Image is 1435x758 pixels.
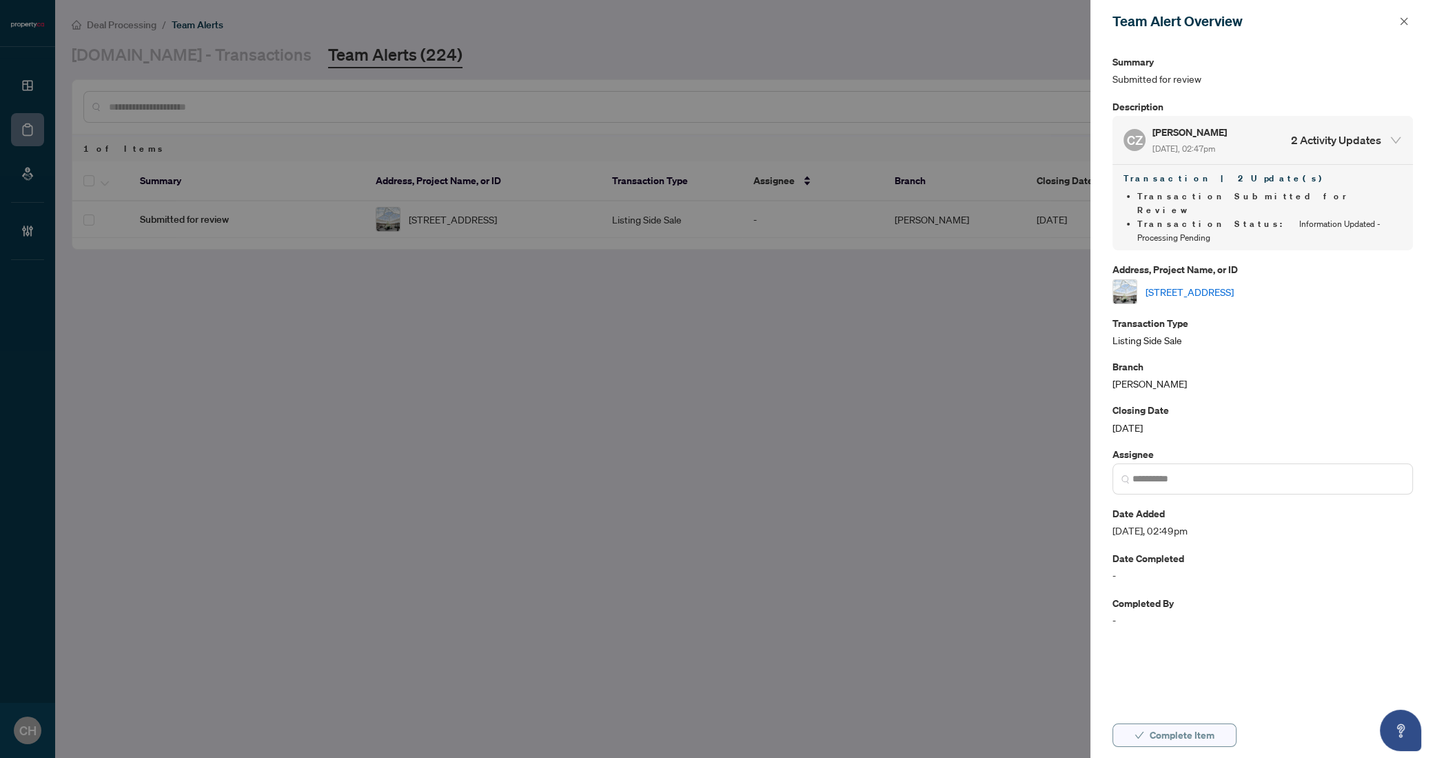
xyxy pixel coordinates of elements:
span: expanded [1390,134,1402,146]
p: Closing Date [1112,402,1413,418]
span: CZ [1127,130,1143,150]
button: Complete Item [1112,724,1236,747]
span: - [1112,568,1413,584]
span: Transaction Status : [1137,218,1299,230]
span: Submitted for review [1112,71,1413,87]
p: Date Completed [1112,550,1413,566]
button: Open asap [1380,710,1421,751]
span: Transaction Submitted for Review [1137,190,1347,216]
h4: Transaction | 2 Update(s) [1123,170,1402,187]
h5: [PERSON_NAME] [1152,124,1229,140]
p: Date Added [1112,506,1413,521]
p: Completed By [1112,595,1413,611]
div: [PERSON_NAME] [1112,359,1413,391]
img: thumbnail-img [1113,280,1137,303]
span: - [1112,612,1413,628]
div: CZ[PERSON_NAME] [DATE], 02:47pm2 Activity Updates [1112,116,1413,164]
h4: 2 Activity Updates [1291,132,1381,148]
p: Assignee [1112,446,1413,462]
div: [DATE] [1112,402,1413,435]
span: Complete Item [1150,724,1214,746]
p: Summary [1112,54,1413,70]
p: Description [1112,99,1413,114]
span: check [1134,730,1144,740]
a: [STREET_ADDRESS] [1146,284,1234,299]
span: [DATE], 02:47pm [1152,143,1215,154]
div: Listing Side Sale [1112,315,1413,348]
img: search_icon [1121,475,1130,483]
p: Branch [1112,359,1413,375]
p: Address, Project Name, or ID [1112,261,1413,277]
div: Team Alert Overview [1112,11,1395,32]
span: [DATE], 02:49pm [1112,523,1413,539]
span: close [1399,17,1409,26]
li: Information Updated - Processing Pending [1137,217,1402,245]
p: Transaction Type [1112,315,1413,331]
